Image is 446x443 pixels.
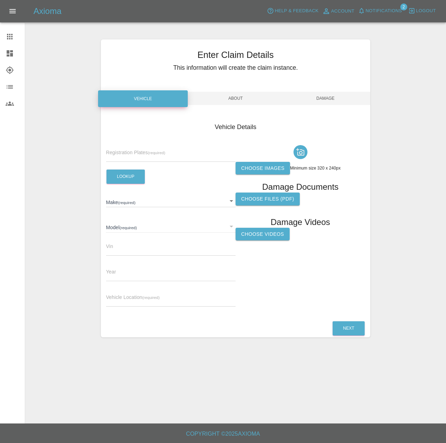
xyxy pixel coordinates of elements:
[98,90,188,107] div: Vehicle
[265,6,320,16] button: Help & Feedback
[191,92,281,105] span: About
[106,243,113,249] span: Vin
[270,217,330,228] h1: Damage Videos
[356,6,404,16] button: Notifications
[148,151,165,155] small: (required)
[6,429,440,439] h6: Copyright © 2025 Axioma
[106,170,145,184] button: Lookup
[275,7,318,15] span: Help & Feedback
[262,181,339,193] h1: Damage Documents
[101,48,371,61] h3: Enter Claim Details
[416,7,436,15] span: Logout
[331,7,355,15] span: Account
[320,6,356,17] a: Account
[407,6,438,16] button: Logout
[34,6,61,17] h5: Axioma
[236,162,290,175] label: Choose images
[106,122,365,132] h4: Vehicle Details
[101,63,371,72] h5: This information will create the claim instance.
[236,193,300,205] label: Choose files (pdf)
[281,92,371,105] span: Damage
[290,166,341,171] span: Minimum size 320 x 240px
[236,228,290,241] label: Choose Videos
[366,7,402,15] span: Notifications
[106,294,160,300] span: Vehicle Location
[333,321,365,336] button: Next
[142,295,160,300] small: (required)
[106,269,116,275] span: Year
[400,3,407,10] span: 2
[106,150,165,155] span: Registration Plates
[4,3,21,20] button: Open drawer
